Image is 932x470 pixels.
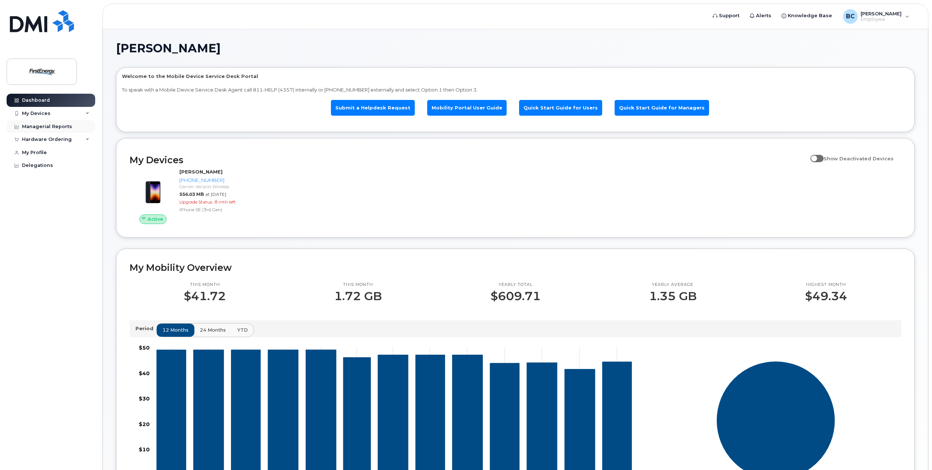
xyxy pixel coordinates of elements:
span: YTD [237,327,248,333]
span: Active [148,216,163,223]
span: 24 months [200,327,226,333]
p: Highest month [805,282,847,288]
span: 8 mth left [215,199,236,205]
h2: My Devices [130,154,807,165]
div: [PHONE_NUMBER] [179,177,313,184]
p: Period [135,325,156,332]
a: Active[PERSON_NAME][PHONE_NUMBER]Carrier: Verizon Wireless556.03 MBat [DATE]Upgrade Status:8 mth ... [130,168,316,224]
p: Yearly total [491,282,541,288]
span: 556.03 MB [179,191,204,197]
iframe: Messenger Launcher [900,438,927,465]
span: Upgrade Status: [179,199,213,205]
div: Carrier: Verizon Wireless [179,183,313,190]
p: $49.34 [805,290,847,303]
p: Welcome to the Mobile Device Service Desk Portal [122,73,909,80]
tspan: $40 [139,370,150,377]
p: Yearly average [649,282,697,288]
strong: [PERSON_NAME] [179,169,223,175]
p: 1.35 GB [649,290,697,303]
span: at [DATE] [205,191,226,197]
div: iPhone SE (3rd Gen) [179,206,313,213]
span: [PERSON_NAME] [116,43,221,54]
tspan: $30 [139,396,150,402]
h2: My Mobility Overview [130,262,901,273]
a: Quick Start Guide for Users [519,100,602,116]
a: Mobility Portal User Guide [427,100,507,116]
p: This month [334,282,382,288]
p: $609.71 [491,290,541,303]
tspan: $20 [139,421,150,428]
tspan: $10 [139,447,150,453]
p: This month [184,282,226,288]
input: Show Deactivated Devices [810,152,816,157]
p: 1.72 GB [334,290,382,303]
span: Show Deactivated Devices [824,156,894,161]
p: To speak with a Mobile Device Service Desk Agent call 811-HELP (4357) internally or [PHONE_NUMBER... [122,86,909,93]
a: Quick Start Guide for Managers [615,100,709,116]
img: image20231002-3703462-1angbar.jpeg [135,172,171,207]
a: Submit a Helpdesk Request [331,100,415,116]
tspan: $50 [139,345,150,351]
p: $41.72 [184,290,226,303]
